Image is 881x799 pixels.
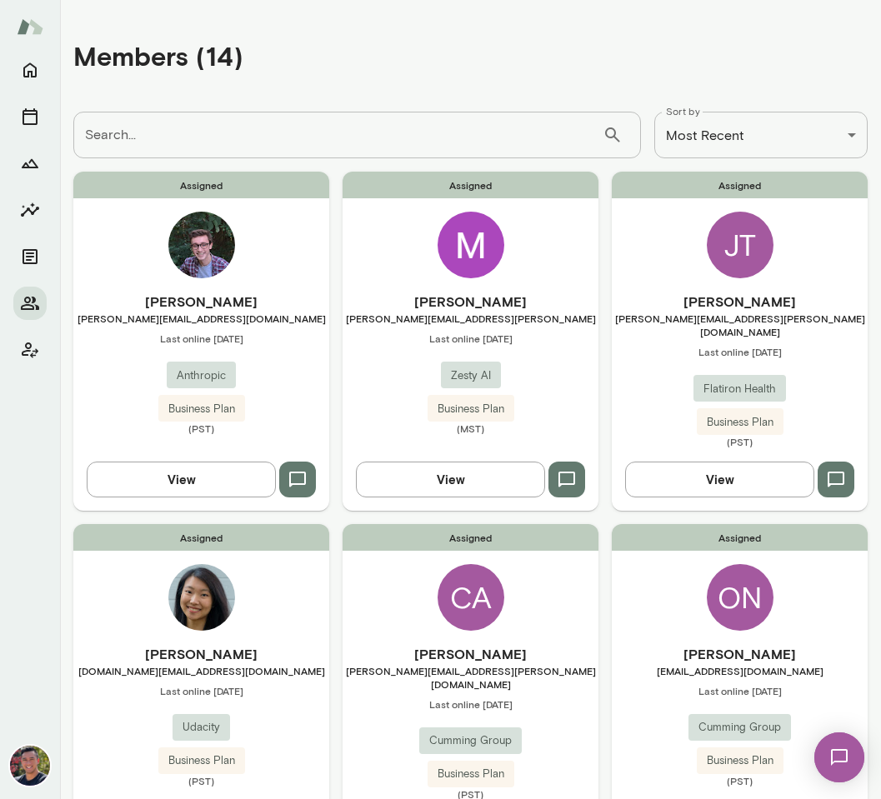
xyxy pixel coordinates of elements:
h6: [PERSON_NAME] [343,292,598,312]
h6: [PERSON_NAME] [73,644,329,664]
span: (PST) [612,774,868,787]
span: Assigned [612,524,868,551]
img: Mento [17,11,43,42]
span: [EMAIL_ADDRESS][DOMAIN_NAME] [612,664,868,677]
span: Assigned [73,524,329,551]
span: Zesty AI [441,367,501,384]
span: Assigned [343,172,598,198]
img: Ruyi Li [168,564,235,631]
div: Most Recent [654,112,868,158]
span: Last online [DATE] [612,684,868,697]
h4: Members (14) [73,40,243,72]
span: [DOMAIN_NAME][EMAIL_ADDRESS][DOMAIN_NAME] [73,664,329,677]
img: Mark Guzman [10,746,50,786]
span: Assigned [73,172,329,198]
h6: [PERSON_NAME] [612,292,868,312]
span: Last online [DATE] [343,332,598,345]
button: Client app [13,333,47,367]
span: Business Plan [697,752,783,769]
label: Sort by [666,104,700,118]
h6: [PERSON_NAME] [343,644,598,664]
span: [PERSON_NAME][EMAIL_ADDRESS][DOMAIN_NAME] [73,312,329,325]
h6: [PERSON_NAME] [73,292,329,312]
span: [PERSON_NAME][EMAIL_ADDRESS][PERSON_NAME][DOMAIN_NAME] [612,312,868,338]
button: View [356,462,545,497]
span: Business Plan [428,401,514,417]
span: Anthropic [167,367,236,384]
div: CA [438,564,504,631]
span: Cumming Group [419,732,522,749]
span: (PST) [73,774,329,787]
span: Last online [DATE] [612,345,868,358]
span: (PST) [612,435,868,448]
span: [PERSON_NAME][EMAIL_ADDRESS][PERSON_NAME] [343,312,598,325]
span: Business Plan [158,752,245,769]
img: Michael Merski [438,212,504,278]
button: Growth Plan [13,147,47,180]
span: (MST) [343,422,598,435]
span: Business Plan [697,414,783,431]
span: [PERSON_NAME][EMAIL_ADDRESS][PERSON_NAME][DOMAIN_NAME] [343,664,598,691]
span: Last online [DATE] [343,697,598,711]
span: Cumming Group [688,719,791,736]
span: (PST) [73,422,329,435]
span: Udacity [173,719,230,736]
button: Documents [13,240,47,273]
button: Insights [13,193,47,227]
button: View [625,462,814,497]
span: Flatiron Health [693,381,786,397]
div: ON [707,564,773,631]
span: Business Plan [428,766,514,782]
span: Last online [DATE] [73,332,329,345]
button: Home [13,53,47,87]
button: Sessions [13,100,47,133]
span: Assigned [612,172,868,198]
img: Joe Benton [168,212,235,278]
button: Members [13,287,47,320]
span: Business Plan [158,401,245,417]
span: Last online [DATE] [73,684,329,697]
h6: [PERSON_NAME] [612,644,868,664]
div: JT [707,212,773,278]
span: Assigned [343,524,598,551]
button: View [87,462,276,497]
